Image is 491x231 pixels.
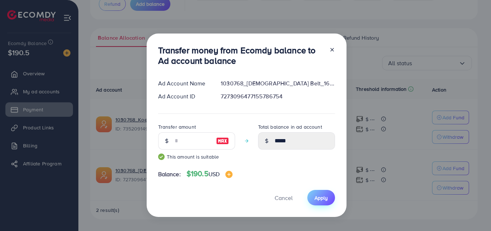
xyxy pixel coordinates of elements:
[315,194,328,201] span: Apply
[208,170,220,178] span: USD
[215,92,340,101] div: 7273096477155786754
[158,123,196,130] label: Transfer amount
[275,194,293,202] span: Cancel
[158,45,323,66] h3: Transfer money from Ecomdy balance to Ad account balance
[215,79,340,88] div: 1030768_[DEMOGRAPHIC_DATA] Belt_1693399755576
[152,92,215,101] div: Ad Account ID
[258,123,322,130] label: Total balance in ad account
[187,169,233,178] h4: $190.5
[307,190,335,205] button: Apply
[225,171,233,178] img: image
[158,153,235,160] small: This amount is suitable
[158,170,181,178] span: Balance:
[216,137,229,145] img: image
[460,199,486,226] iframe: Chat
[158,154,165,160] img: guide
[266,190,302,205] button: Cancel
[152,79,215,88] div: Ad Account Name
